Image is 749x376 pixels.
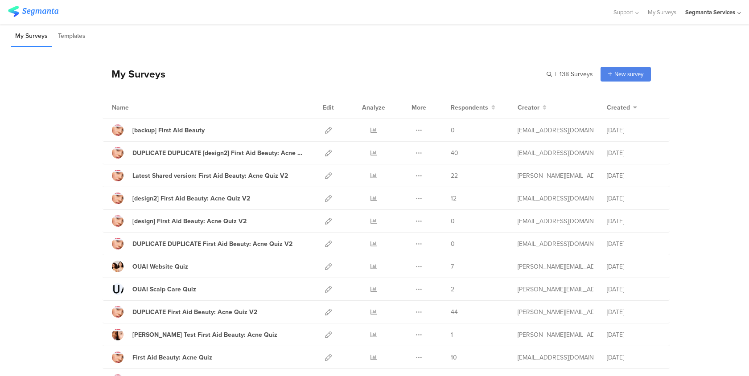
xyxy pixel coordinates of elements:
[8,6,58,17] img: segmanta logo
[132,171,288,180] div: Latest Shared version: First Aid Beauty: Acne Quiz V2
[112,238,292,249] a: DUPLICATE DUPLICATE First Aid Beauty: Acne Quiz V2
[112,306,257,318] a: DUPLICATE First Aid Beauty: Acne Quiz V2
[607,171,660,180] div: [DATE]
[103,66,165,82] div: My Surveys
[518,148,593,158] div: gillat@segmanta.com
[518,103,539,112] span: Creator
[112,192,250,204] a: [design2] First Aid Beauty: Acne Quiz V2
[132,262,188,271] div: OUAI Website Quiz
[607,126,660,135] div: [DATE]
[132,194,250,203] div: [design2] First Aid Beauty: Acne Quiz V2
[451,239,455,249] span: 0
[54,26,90,47] li: Templates
[451,148,458,158] span: 40
[518,353,593,362] div: channelle@segmanta.com
[112,103,165,112] div: Name
[112,283,196,295] a: OUAI Scalp Care Quiz
[518,217,593,226] div: gillat@segmanta.com
[360,96,387,119] div: Analyze
[518,285,593,294] div: riel@segmanta.com
[451,171,458,180] span: 22
[518,262,593,271] div: riel@segmanta.com
[112,215,247,227] a: [design] First Aid Beauty: Acne Quiz V2
[607,330,660,339] div: [DATE]
[451,285,454,294] span: 2
[132,307,257,317] div: DUPLICATE First Aid Beauty: Acne Quiz V2
[518,307,593,317] div: riel@segmanta.com
[112,261,188,272] a: OUAI Website Quiz
[112,124,205,136] a: [backup] First Aid Beauty
[112,147,305,159] a: DUPLICATE DUPLICATE [design2] First Aid Beauty: Acne Quiz V2
[518,239,593,249] div: gillat@segmanta.com
[11,26,52,47] li: My Surveys
[518,171,593,180] div: riel@segmanta.com
[132,217,247,226] div: [design] First Aid Beauty: Acne Quiz V2
[451,262,454,271] span: 7
[319,96,338,119] div: Edit
[132,239,292,249] div: DUPLICATE DUPLICATE First Aid Beauty: Acne Quiz V2
[607,103,630,112] span: Created
[451,353,457,362] span: 10
[614,70,643,78] span: New survey
[112,351,212,363] a: First Aid Beauty: Acne Quiz
[451,217,455,226] span: 0
[607,103,637,112] button: Created
[560,69,593,79] span: 138 Surveys
[451,194,457,203] span: 12
[112,329,277,340] a: [PERSON_NAME] Test First Aid Beauty: Acne Quiz
[518,126,593,135] div: gillat@segmanta.com
[132,126,205,135] div: [backup] First Aid Beauty
[518,330,593,339] div: riel@segmanta.com
[132,148,305,158] div: DUPLICATE DUPLICATE [design2] First Aid Beauty: Acne Quiz V2
[554,69,558,79] span: |
[607,307,660,317] div: [DATE]
[607,285,660,294] div: [DATE]
[132,353,212,362] div: First Aid Beauty: Acne Quiz
[518,194,593,203] div: gillat@segmanta.com
[451,103,495,112] button: Respondents
[451,103,488,112] span: Respondents
[613,8,633,16] span: Support
[607,239,660,249] div: [DATE]
[607,194,660,203] div: [DATE]
[685,8,735,16] div: Segmanta Services
[607,262,660,271] div: [DATE]
[451,126,455,135] span: 0
[607,217,660,226] div: [DATE]
[607,148,660,158] div: [DATE]
[607,353,660,362] div: [DATE]
[409,96,428,119] div: More
[132,330,277,339] div: Riel Test First Aid Beauty: Acne Quiz
[451,330,453,339] span: 1
[451,307,458,317] span: 44
[112,170,288,181] a: Latest Shared version: First Aid Beauty: Acne Quiz V2
[518,103,547,112] button: Creator
[132,285,196,294] div: OUAI Scalp Care Quiz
